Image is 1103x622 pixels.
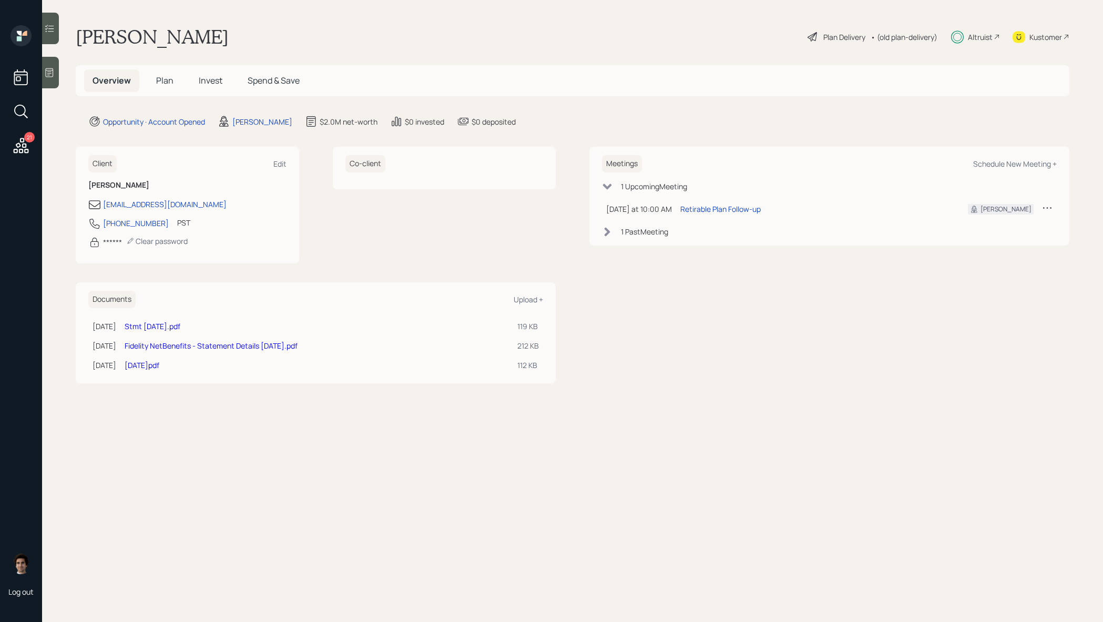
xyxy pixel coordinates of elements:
a: Fidelity NetBenefits - Statement Details [DATE].pdf [125,341,298,351]
div: Clear password [126,236,188,246]
div: [DATE] [93,340,116,351]
div: Plan Delivery [823,32,865,43]
div: 21 [24,132,35,142]
span: Plan [156,75,173,86]
a: [DATE]pdf [125,360,159,370]
span: Spend & Save [248,75,300,86]
div: Kustomer [1029,32,1062,43]
div: [EMAIL_ADDRESS][DOMAIN_NAME] [103,199,227,210]
div: PST [177,217,190,228]
a: Stmt [DATE].pdf [125,321,180,331]
h6: Meetings [602,155,642,172]
div: 212 KB [517,340,539,351]
div: 1 Upcoming Meeting [621,181,687,192]
img: harrison-schaefer-headshot-2.png [11,553,32,574]
div: Edit [273,159,287,169]
div: Opportunity · Account Opened [103,116,205,127]
div: Retirable Plan Follow-up [680,203,761,215]
div: 119 KB [517,321,539,332]
div: [DATE] [93,321,116,332]
div: [PERSON_NAME] [981,205,1031,214]
div: $2.0M net-worth [320,116,377,127]
h6: [PERSON_NAME] [88,181,287,190]
div: Upload + [514,294,543,304]
div: [DATE] [93,360,116,371]
h6: Documents [88,291,136,308]
div: [PERSON_NAME] [232,116,292,127]
h6: Co-client [345,155,385,172]
div: $0 deposited [472,116,516,127]
span: Invest [199,75,222,86]
span: Overview [93,75,131,86]
div: Altruist [968,32,993,43]
div: [PHONE_NUMBER] [103,218,169,229]
div: Schedule New Meeting + [973,159,1057,169]
div: 112 KB [517,360,539,371]
div: $0 invested [405,116,444,127]
div: 1 Past Meeting [621,226,668,237]
h1: [PERSON_NAME] [76,25,229,48]
div: [DATE] at 10:00 AM [606,203,672,215]
div: Log out [8,587,34,597]
h6: Client [88,155,117,172]
div: • (old plan-delivery) [871,32,937,43]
